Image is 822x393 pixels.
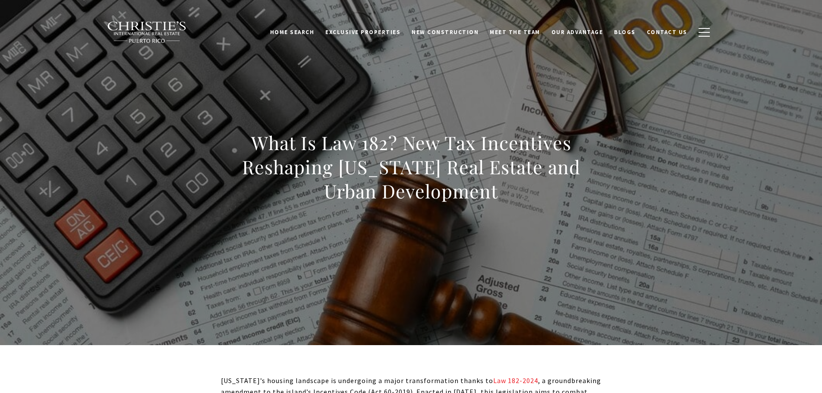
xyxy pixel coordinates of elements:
a: Meet the Team [484,24,546,40]
a: Exclusive Properties [320,24,406,40]
a: Law 182-2024 [493,376,538,385]
span: New Construction [412,28,479,35]
a: New Construction [406,24,484,40]
h1: What Is Law 182? New Tax Incentives Reshaping [US_STATE] Real Estate and Urban Development [221,131,602,203]
span: Contact Us [647,28,687,35]
a: Blogs [608,24,641,40]
a: Our Advantage [546,24,609,40]
a: Home Search [265,24,320,40]
img: Christie's International Real Estate black text logo [107,21,187,44]
span: Blogs [614,28,636,35]
span: Exclusive Properties [325,28,400,35]
span: Our Advantage [551,28,603,35]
